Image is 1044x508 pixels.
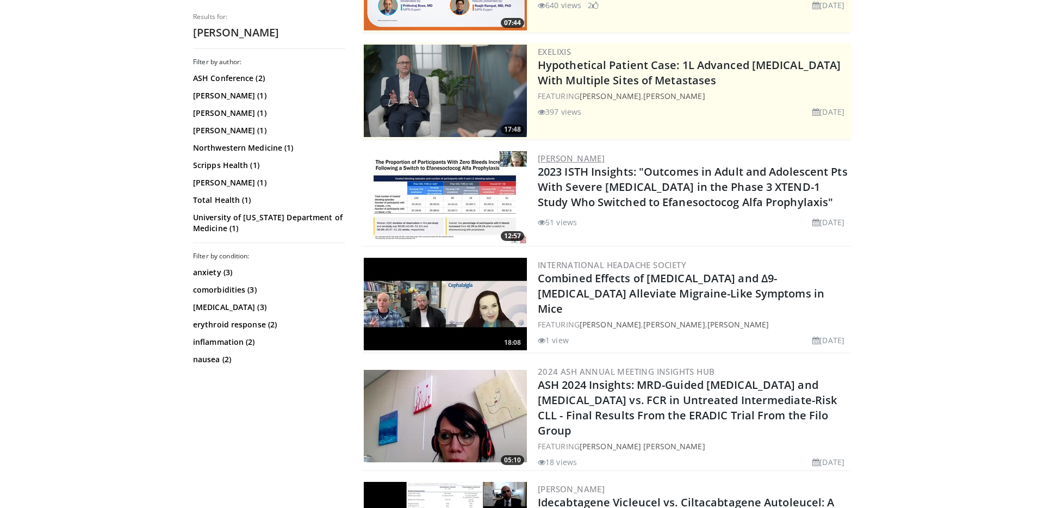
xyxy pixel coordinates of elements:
[538,153,605,164] a: [PERSON_NAME]
[501,125,524,134] span: 17:48
[364,370,527,462] img: a2f46eac-8fc0-442c-a5e0-d2780389e2a6.300x170_q85_crop-smart_upscale.jpg
[193,319,343,330] a: erythroid response (2)
[501,18,524,28] span: 07:44
[812,334,844,346] li: [DATE]
[193,337,343,348] a: inflammation (2)
[643,91,705,101] a: [PERSON_NAME]
[364,370,527,462] a: 05:10
[193,143,343,153] a: Northwestern Medicine (1)
[812,106,844,117] li: [DATE]
[193,177,343,188] a: [PERSON_NAME] (1)
[812,216,844,228] li: [DATE]
[580,91,641,101] a: [PERSON_NAME]
[538,366,714,377] a: 2024 ASH Annual Meeting Insights Hub
[538,441,849,452] div: FEATURING
[538,58,841,88] a: Hypothetical Patient Case: 1L Advanced [MEDICAL_DATA] With Multiple Sites of Metastases
[193,58,345,66] h3: Filter by author:
[643,319,705,330] a: [PERSON_NAME]
[538,484,605,494] a: [PERSON_NAME]
[538,259,686,270] a: International Headache Society
[364,151,527,244] a: 12:57
[538,46,571,57] a: Exelixis
[501,455,524,465] span: 05:10
[538,334,569,346] li: 1 view
[364,45,527,137] a: 17:48
[538,456,577,468] li: 18 views
[538,164,848,209] a: 2023 ISTH Insights: "Outcomes in Adult and Adolescent Pts With Severe [MEDICAL_DATA] in the Phase...
[364,45,527,137] img: 84b4300d-85e9-460f-b732-bf58958c3fce.png.300x170_q85_crop-smart_upscale.png
[538,216,577,228] li: 51 views
[538,319,849,330] div: FEATURING , ,
[193,160,343,171] a: Scripps Health (1)
[364,151,527,244] img: a3fc5848-eb15-4f98-87b0-1bfa7f551052.300x170_q85_crop-smart_upscale.jpg
[538,271,824,316] a: Combined Effects of [MEDICAL_DATA] and Δ9-[MEDICAL_DATA] Alleviate Migraine-Like Symptoms in Mice
[538,90,849,102] div: FEATURING ,
[812,456,844,468] li: [DATE]
[193,13,345,21] p: Results for:
[193,195,343,206] a: Total Health (1)
[501,231,524,241] span: 12:57
[538,377,837,438] a: ASH 2024 Insights: MRD-Guided [MEDICAL_DATA] and [MEDICAL_DATA] vs. FCR in Untreated Intermediate...
[501,338,524,348] span: 18:08
[538,106,581,117] li: 397 views
[193,252,345,261] h3: Filter by condition:
[193,212,343,234] a: University of [US_STATE] Department of Medicine (1)
[364,258,527,350] a: 18:08
[193,108,343,119] a: [PERSON_NAME] (1)
[193,125,343,136] a: [PERSON_NAME] (1)
[364,258,527,350] img: 66b6662c-f172-4f23-aae4-32808642674f.300x170_q85_crop-smart_upscale.jpg
[707,319,769,330] a: [PERSON_NAME]
[580,441,705,451] a: [PERSON_NAME] [PERSON_NAME]
[193,354,343,365] a: nausea (2)
[193,90,343,101] a: [PERSON_NAME] (1)
[580,319,641,330] a: [PERSON_NAME]
[193,284,343,295] a: comorbidities (3)
[193,26,345,40] h2: [PERSON_NAME]
[193,267,343,278] a: anxiety (3)
[193,302,343,313] a: [MEDICAL_DATA] (3)
[193,73,343,84] a: ASH Conference (2)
